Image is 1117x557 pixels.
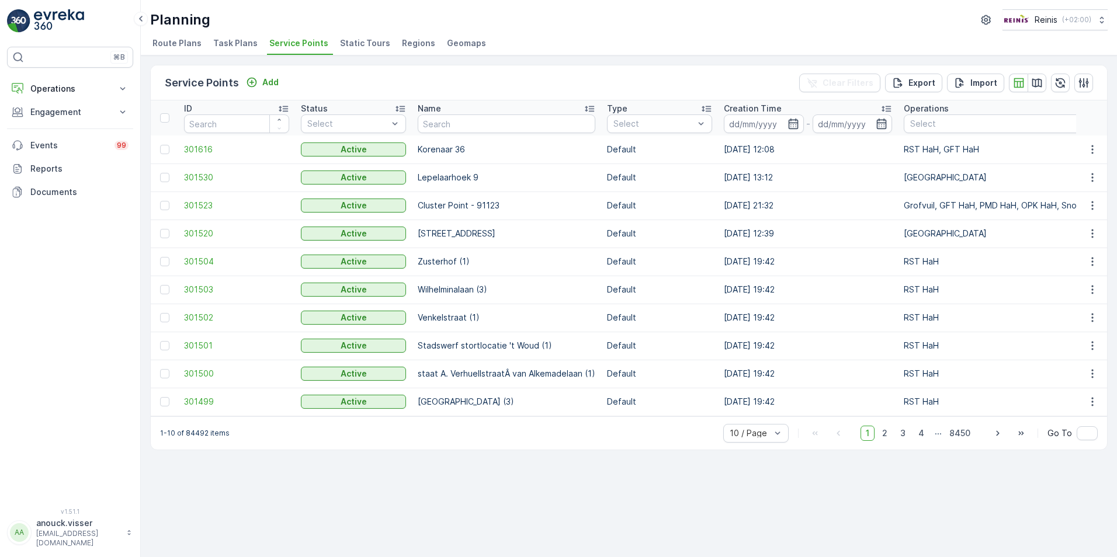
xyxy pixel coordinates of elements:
[607,312,712,323] p: Default
[184,200,289,211] a: 301523
[160,145,169,154] div: Toggle Row Selected
[7,157,133,180] a: Reports
[30,186,129,198] p: Documents
[301,103,328,114] p: Status
[341,228,367,239] p: Active
[418,144,595,155] p: Korenaar 36
[607,103,627,114] p: Type
[799,74,880,92] button: Clear Filters
[341,200,367,211] p: Active
[30,163,129,175] p: Reports
[718,163,898,192] td: [DATE] 13:12
[7,77,133,100] button: Operations
[184,228,289,239] a: 301520
[301,311,406,325] button: Active
[184,340,289,351] a: 301501
[341,172,367,183] p: Active
[113,53,125,62] p: ⌘B
[150,11,210,29] p: Planning
[724,103,782,114] p: Creation Time
[307,118,388,130] p: Select
[301,255,406,269] button: Active
[904,103,949,114] p: Operations
[1047,427,1072,439] span: Go To
[341,256,367,267] p: Active
[718,220,898,248] td: [DATE] 12:39
[944,426,976,441] span: 8450
[301,227,406,241] button: Active
[184,284,289,295] span: 301503
[184,396,289,408] a: 301499
[340,37,390,49] span: Static Tours
[607,172,712,183] p: Default
[184,368,289,380] span: 301500
[7,134,133,157] a: Events99
[607,340,712,351] p: Default
[301,339,406,353] button: Active
[160,201,169,210] div: Toggle Row Selected
[418,114,595,133] input: Search
[718,248,898,276] td: [DATE] 19:42
[718,388,898,416] td: [DATE] 19:42
[7,508,133,515] span: v 1.51.1
[117,141,126,150] p: 99
[184,256,289,267] a: 301504
[913,426,929,441] span: 4
[418,284,595,295] p: Wilhelminalaan (3)
[34,9,84,33] img: logo_light-DOdMpM7g.png
[213,37,258,49] span: Task Plans
[418,312,595,323] p: Venkelstraat (1)
[341,340,367,351] p: Active
[10,523,29,542] div: AA
[947,74,1004,92] button: Import
[718,304,898,332] td: [DATE] 19:42
[36,529,120,548] p: [EMAIL_ADDRESS][DOMAIN_NAME]
[1062,15,1091,25] p: ( +02:00 )
[184,172,289,183] span: 301530
[341,368,367,380] p: Active
[718,276,898,304] td: [DATE] 19:42
[7,517,133,548] button: AAanouck.visser[EMAIL_ADDRESS][DOMAIN_NAME]
[970,77,997,89] p: Import
[607,144,712,155] p: Default
[301,367,406,381] button: Active
[418,103,441,114] p: Name
[607,256,712,267] p: Default
[877,426,893,441] span: 2
[301,142,406,156] button: Active
[160,285,169,294] div: Toggle Row Selected
[30,83,110,95] p: Operations
[160,229,169,238] div: Toggle Row Selected
[613,118,694,130] p: Select
[184,103,192,114] p: ID
[160,341,169,350] div: Toggle Row Selected
[301,395,406,409] button: Active
[718,332,898,360] td: [DATE] 19:42
[718,135,898,163] td: [DATE] 12:08
[184,144,289,155] a: 301616
[160,429,230,438] p: 1-10 of 84492 items
[341,284,367,295] p: Active
[861,426,875,441] span: 1
[607,228,712,239] p: Default
[341,144,367,155] p: Active
[36,517,120,529] p: anouck.visser
[1035,14,1057,26] p: Reinis
[160,313,169,322] div: Toggle Row Selected
[418,200,595,211] p: Cluster Point - 91123
[1002,9,1108,30] button: Reinis(+02:00)
[160,397,169,406] div: Toggle Row Selected
[908,77,935,89] p: Export
[418,172,595,183] p: Lepelaarhoek 9
[418,340,595,351] p: Stadswerf stortlocatie 't Woud (1)
[184,114,289,133] input: Search
[402,37,435,49] span: Regions
[241,75,283,89] button: Add
[160,369,169,378] div: Toggle Row Selected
